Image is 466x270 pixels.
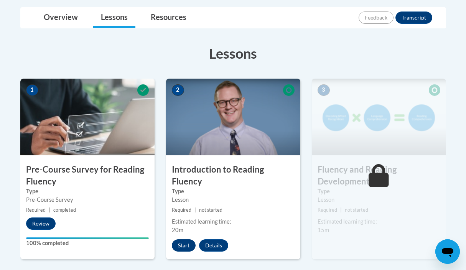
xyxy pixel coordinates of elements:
label: Type [318,187,440,196]
span: 2 [172,84,184,96]
span: | [49,207,50,213]
h3: Lessons [20,44,446,63]
span: completed [53,207,76,213]
iframe: Button to launch messaging window [435,239,460,264]
span: | [194,207,196,213]
a: Lessons [93,8,135,28]
img: Course Image [20,79,155,155]
span: not started [345,207,368,213]
span: 1 [26,84,38,96]
button: Review [26,217,56,230]
span: | [340,207,342,213]
img: Course Image [166,79,300,155]
span: not started [199,207,222,213]
span: 20m [172,227,183,233]
span: Required [318,207,337,213]
h3: Introduction to Reading Fluency [166,164,300,188]
label: 100% completed [26,239,149,247]
div: Estimated learning time: [318,217,440,226]
label: Type [26,187,149,196]
img: Course Image [312,79,446,155]
a: Overview [36,8,86,28]
div: Pre-Course Survey [26,196,149,204]
div: Lesson [318,196,440,204]
div: Estimated learning time: [172,217,295,226]
span: 3 [318,84,330,96]
span: Required [172,207,191,213]
button: Transcript [395,12,432,24]
span: 15m [318,227,329,233]
div: Your progress [26,237,149,239]
a: Resources [143,8,194,28]
label: Type [172,187,295,196]
button: Details [199,239,228,252]
h3: Pre-Course Survey for Reading Fluency [20,164,155,188]
button: Feedback [359,12,394,24]
button: Start [172,239,196,252]
h3: Fluency and Reading Development [312,164,446,188]
div: Lesson [172,196,295,204]
span: Required [26,207,46,213]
